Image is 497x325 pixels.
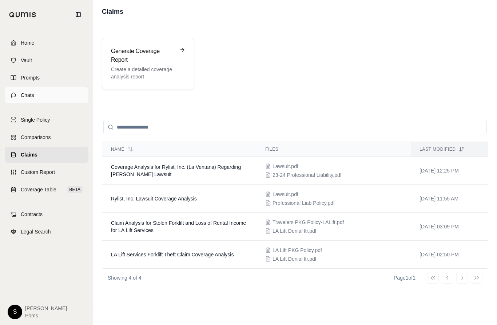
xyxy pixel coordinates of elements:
span: Rylist, Inc. Lawsuit Coverage Analysis [111,196,197,202]
img: Qumis Logo [9,12,36,17]
span: Travelers PKG Policy-LALift.pdf [273,219,344,226]
span: LA Lift PKG Policy.pdf [273,247,322,254]
span: 23-24 Professional Liability.pdf [273,171,342,179]
div: Page 1 of 1 [394,274,416,281]
th: Files [257,142,411,157]
span: Coverage Analysis for Rylist, Inc. (La Ventana) Regarding Mary Elizabeth Wade Lawsuit [111,164,241,177]
a: Chats [5,87,88,103]
div: S [8,305,22,319]
a: Vault [5,52,88,68]
a: Claims [5,147,88,163]
td: [DATE] 12:25 PM [411,157,488,185]
span: Single Policy [21,116,50,123]
span: Lawsuit.pdf [273,163,298,170]
div: Name [111,146,248,152]
span: Custom Report [21,168,55,176]
a: Home [5,35,88,51]
span: Poms [25,312,67,319]
span: BETA [67,186,83,193]
p: Showing 4 of 4 [108,274,142,281]
span: Contracts [21,211,43,218]
a: Prompts [5,70,88,86]
td: [DATE] 03:09 PM [411,213,488,241]
a: Legal Search [5,224,88,240]
button: Collapse sidebar [72,9,84,20]
span: Claims [21,151,37,158]
a: Custom Report [5,164,88,180]
span: LA Lift Denial ltr.pdf [273,227,317,235]
span: Coverage Table [21,186,56,193]
span: Vault [21,57,32,64]
span: LA Lift Services Forklift Theft Claim Coverage Analysis [111,252,234,257]
span: Claim Analysis for Stolen Forklift and Loss of Rental Income for LA Lift Services [111,220,246,233]
span: Comparisons [21,134,51,141]
span: Legal Search [21,228,51,235]
span: Lawsuit.pdf [273,191,298,198]
span: Chats [21,92,34,99]
a: Coverage TableBETA [5,182,88,198]
span: Professional Liab Policy.pdf [273,199,335,207]
a: Comparisons [5,129,88,145]
span: Home [21,39,34,46]
td: [DATE] 11:55 AM [411,185,488,213]
h3: Generate Coverage Report [111,47,175,64]
h1: Claims [102,7,123,17]
p: Create a detailed coverage analysis report [111,66,175,80]
a: Single Policy [5,112,88,128]
td: [DATE] 02:50 PM [411,241,488,269]
div: Last modified [420,146,479,152]
span: [PERSON_NAME] [25,305,67,312]
a: Contracts [5,206,88,222]
span: Prompts [21,74,40,81]
span: LA Lift Denial ltr.pdf [273,255,317,263]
